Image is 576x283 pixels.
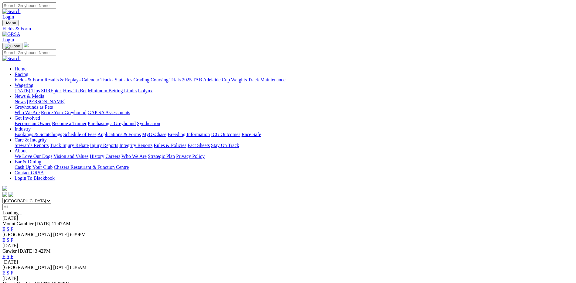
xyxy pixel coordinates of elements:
a: Integrity Reports [119,143,152,148]
a: Isolynx [138,88,152,93]
a: Purchasing a Greyhound [88,121,136,126]
span: Mount Gambier [2,221,34,226]
a: Become a Trainer [52,121,87,126]
a: News [15,99,26,104]
a: Get Involved [15,115,40,121]
a: Track Injury Rebate [50,143,89,148]
button: Toggle navigation [2,43,22,49]
img: twitter.svg [9,192,13,197]
a: History [90,154,104,159]
span: [GEOGRAPHIC_DATA] [2,265,52,270]
a: News & Media [15,94,44,99]
a: Privacy Policy [176,154,205,159]
button: Toggle navigation [2,20,19,26]
a: Fields & Form [2,26,574,32]
a: Retire Your Greyhound [41,110,87,115]
a: Fact Sheets [188,143,210,148]
a: Care & Integrity [15,137,47,142]
a: Grading [134,77,149,82]
a: F [11,270,13,275]
a: MyOzChase [142,132,166,137]
span: [DATE] [18,248,34,254]
a: [PERSON_NAME] [27,99,65,104]
div: [DATE] [2,216,574,221]
a: Fields & Form [15,77,43,82]
span: 3:42PM [35,248,51,254]
a: Calendar [82,77,99,82]
a: Statistics [115,77,132,82]
a: We Love Our Dogs [15,154,52,159]
a: S [7,254,9,259]
a: E [2,237,5,243]
a: Become an Owner [15,121,51,126]
span: 8:36AM [70,265,87,270]
span: Menu [6,21,16,25]
a: Minimum Betting Limits [88,88,137,93]
div: [DATE] [2,243,574,248]
a: Login [2,14,14,19]
div: [DATE] [2,259,574,265]
a: Race Safe [241,132,261,137]
a: Home [15,66,26,71]
img: Close [5,44,20,49]
a: Tracks [101,77,114,82]
div: News & Media [15,99,574,104]
span: [GEOGRAPHIC_DATA] [2,232,52,237]
a: Syndication [137,121,160,126]
span: Gawler [2,248,17,254]
a: E [2,270,5,275]
a: S [7,270,9,275]
a: F [11,227,13,232]
span: 6:39PM [70,232,86,237]
img: logo-grsa-white.png [2,186,7,191]
a: Vision and Values [53,154,88,159]
a: Weights [231,77,247,82]
a: Strategic Plan [148,154,175,159]
a: Trials [169,77,181,82]
a: E [2,227,5,232]
div: Wagering [15,88,574,94]
img: logo-grsa-white.png [24,43,29,47]
a: Who We Are [15,110,40,115]
a: Coursing [151,77,169,82]
a: Login To Blackbook [15,176,55,181]
a: F [11,237,13,243]
div: Racing [15,77,574,83]
a: Bookings & Scratchings [15,132,62,137]
a: S [7,227,9,232]
a: F [11,254,13,259]
a: Chasers Restaurant & Function Centre [54,165,129,170]
a: Results & Replays [44,77,80,82]
a: ICG Outcomes [211,132,240,137]
a: Industry [15,126,31,131]
a: Track Maintenance [248,77,285,82]
a: Rules & Policies [154,143,186,148]
a: Greyhounds as Pets [15,104,53,110]
a: 2025 TAB Adelaide Cup [182,77,230,82]
div: Greyhounds as Pets [15,110,574,115]
div: Care & Integrity [15,143,574,148]
div: About [15,154,574,159]
span: Loading... [2,210,22,215]
a: Racing [15,72,28,77]
img: GRSA [2,32,20,37]
input: Search [2,2,56,9]
a: E [2,254,5,259]
img: facebook.svg [2,192,7,197]
a: Schedule of Fees [63,132,96,137]
a: Who We Are [121,154,147,159]
a: Stewards Reports [15,143,49,148]
a: GAP SA Assessments [88,110,130,115]
span: [DATE] [53,265,69,270]
div: Industry [15,132,574,137]
a: Stay On Track [211,143,239,148]
a: Bar & Dining [15,159,41,164]
div: Get Involved [15,121,574,126]
input: Select date [2,204,56,210]
a: Login [2,37,14,42]
img: Search [2,56,21,61]
a: How To Bet [63,88,87,93]
img: Search [2,9,21,14]
a: Wagering [15,83,33,88]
